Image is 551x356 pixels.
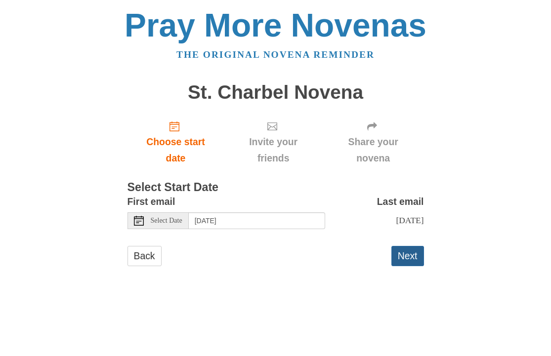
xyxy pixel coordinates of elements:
[151,217,182,224] span: Select Date
[333,134,414,166] span: Share your novena
[323,113,424,171] div: Click "Next" to confirm your start date first.
[234,134,312,166] span: Invite your friends
[127,194,175,210] label: First email
[176,49,375,60] a: The original novena reminder
[396,215,424,225] span: [DATE]
[127,82,424,103] h1: St. Charbel Novena
[127,113,224,171] a: Choose start date
[377,194,424,210] label: Last email
[127,181,424,194] h3: Select Start Date
[224,113,322,171] div: Click "Next" to confirm your start date first.
[391,246,424,266] button: Next
[125,7,426,43] a: Pray More Novenas
[127,246,162,266] a: Back
[137,134,214,166] span: Choose start date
